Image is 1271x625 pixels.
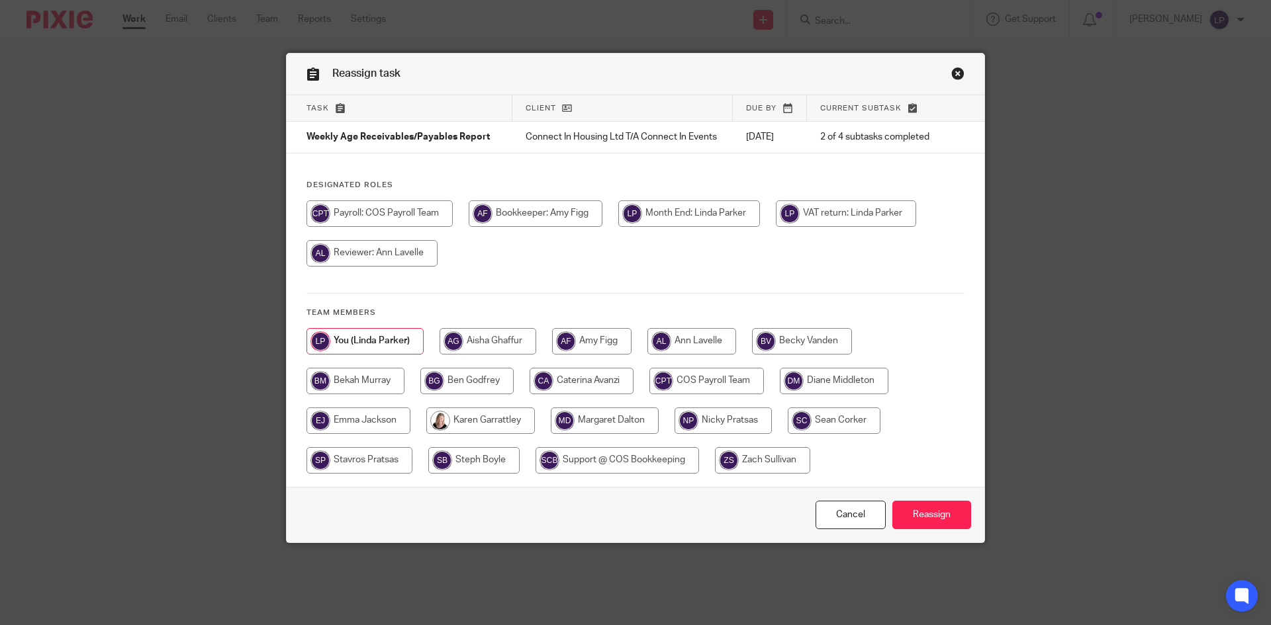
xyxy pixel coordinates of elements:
[951,67,965,85] a: Close this dialog window
[332,68,400,79] span: Reassign task
[820,104,902,112] span: Current subtask
[306,133,490,142] span: Weekly Age Receivables/Payables Report
[746,104,777,112] span: Due by
[807,122,944,153] td: 2 of 4 subtasks completed
[526,104,556,112] span: Client
[306,308,965,318] h4: Team members
[306,104,329,112] span: Task
[526,130,720,144] p: Connect In Housing Ltd T/A Connect In Events
[306,180,965,190] h4: Designated Roles
[892,501,971,529] input: Reassign
[816,501,886,529] a: Close this dialog window
[746,130,794,144] p: [DATE]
